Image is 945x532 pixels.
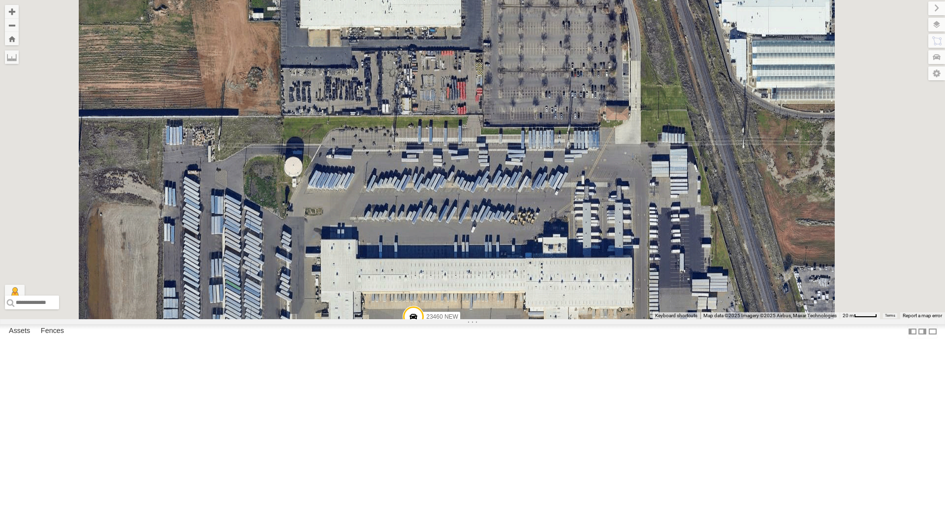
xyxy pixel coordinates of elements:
span: 23460 NEW [426,313,458,320]
label: Map Settings [928,66,945,80]
label: Fences [36,325,69,338]
label: Measure [5,50,19,64]
button: Zoom out [5,18,19,32]
label: Assets [4,325,35,338]
a: Terms (opens in new tab) [885,314,895,318]
button: Zoom Home [5,32,19,45]
span: Map data ©2025 Imagery ©2025 Airbus, Maxar Technologies [703,313,837,318]
a: Report a map error [903,313,942,318]
button: Zoom in [5,5,19,18]
button: Map Scale: 20 m per 43 pixels [840,312,880,319]
label: Dock Summary Table to the Right [917,324,927,338]
span: 20 m [843,313,854,318]
label: Hide Summary Table [928,324,938,338]
button: Keyboard shortcuts [655,312,697,319]
label: Dock Summary Table to the Left [908,324,917,338]
button: Drag Pegman onto the map to open Street View [5,285,25,304]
